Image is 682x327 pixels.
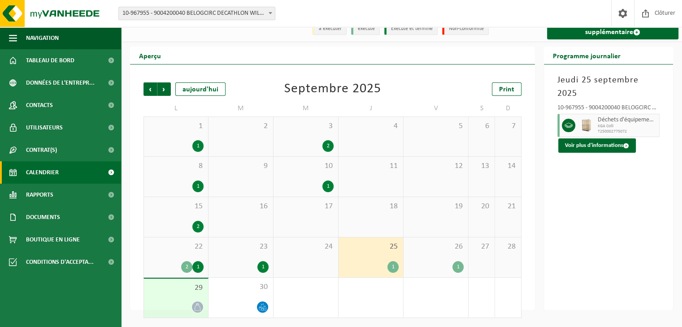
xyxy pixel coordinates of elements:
[192,140,204,152] div: 1
[408,202,464,211] span: 19
[500,161,517,171] span: 14
[213,161,269,171] span: 9
[598,116,657,124] span: Déchets d'équipements électriques et électroniques - Sans tubes cathodiques
[148,202,204,211] span: 15
[213,242,269,252] span: 23
[175,82,226,96] div: aujourd'hui
[26,184,53,206] span: Rapports
[278,161,334,171] span: 10
[500,202,517,211] span: 21
[384,23,438,35] li: Exécuté et terminé
[322,181,334,192] div: 1
[495,100,521,116] td: D
[547,18,678,39] a: Demande d'une tâche supplémentaire
[473,202,490,211] span: 20
[148,161,204,171] span: 8
[181,261,192,273] div: 2
[469,100,495,116] td: S
[598,124,657,129] span: KGA Colli
[557,105,660,114] div: 10-967955 - 9004200040 BELOGCIRC DECATHLON WILLEBROEK - WILLEBROEK
[26,49,74,72] span: Tableau de bord
[473,121,490,131] span: 6
[580,119,593,132] img: PB-WB-1440-WDN-00-00
[209,100,274,116] td: M
[404,100,469,116] td: V
[148,121,204,131] span: 1
[148,283,204,293] span: 29
[544,47,630,64] h2: Programme journalier
[26,116,63,139] span: Utilisateurs
[499,86,514,93] span: Print
[192,181,204,192] div: 1
[278,202,334,211] span: 17
[257,261,269,273] div: 1
[598,129,657,134] span: T250002775072
[284,82,381,96] div: Septembre 2025
[492,82,521,96] a: Print
[278,121,334,131] span: 3
[26,27,59,49] span: Navigation
[408,161,464,171] span: 12
[213,282,269,292] span: 30
[343,202,399,211] span: 18
[500,242,517,252] span: 28
[343,242,399,252] span: 25
[213,121,269,131] span: 2
[148,242,204,252] span: 22
[213,202,269,211] span: 16
[26,228,80,251] span: Boutique en ligne
[339,100,404,116] td: J
[442,23,489,35] li: Non-conformité
[26,251,94,273] span: Conditions d'accepta...
[26,72,95,94] span: Données de l'entrepr...
[130,47,170,64] h2: Aperçu
[500,121,517,131] span: 7
[452,261,464,273] div: 1
[558,138,636,153] button: Voir plus d'informations
[192,221,204,232] div: 2
[26,94,53,116] span: Contacts
[312,23,347,35] li: à exécuter
[118,7,275,20] span: 10-967955 - 9004200040 BELOGCIRC DECATHLON WILLEBROEK - WILLEBROEK
[351,23,380,35] li: exécuté
[408,121,464,131] span: 5
[473,161,490,171] span: 13
[26,161,59,184] span: Calendrier
[119,7,275,20] span: 10-967955 - 9004200040 BELOGCIRC DECATHLON WILLEBROEK - WILLEBROEK
[343,161,399,171] span: 11
[157,82,171,96] span: Suivant
[473,242,490,252] span: 27
[408,242,464,252] span: 26
[343,121,399,131] span: 4
[278,242,334,252] span: 24
[387,261,399,273] div: 1
[192,261,204,273] div: 1
[557,73,660,100] h3: Jeudi 25 septembre 2025
[274,100,339,116] td: M
[322,140,334,152] div: 2
[26,139,57,161] span: Contrat(s)
[26,206,60,228] span: Documents
[143,100,209,116] td: L
[143,82,157,96] span: Précédent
